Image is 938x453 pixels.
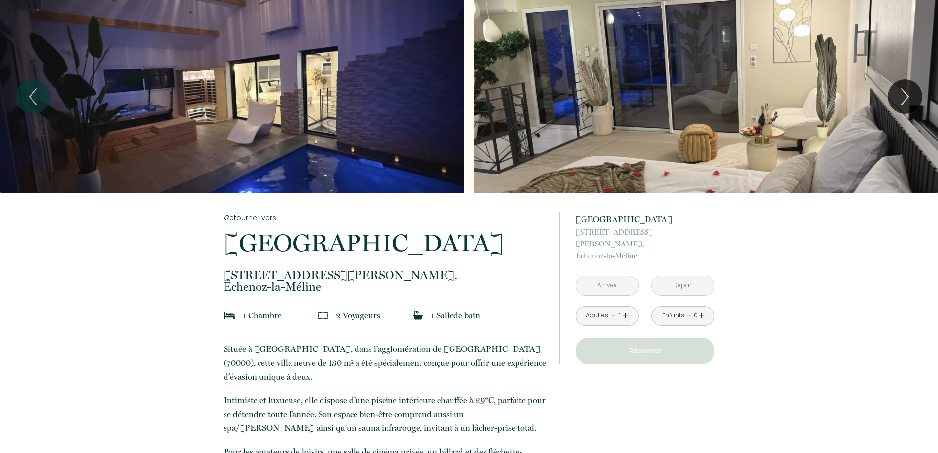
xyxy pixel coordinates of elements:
a: Retourner vers [224,212,547,223]
div: 1 [617,311,622,320]
p: 1 Chambre [243,309,282,322]
button: Previous [16,79,50,114]
a: - [687,308,692,323]
a: - [611,308,616,323]
a: + [622,308,628,323]
div: Adultes [586,311,608,320]
p: Située à [GEOGRAPHIC_DATA], dans l'agglomération de [GEOGRAPHIC_DATA] (70000), cette villa neuve ... [224,342,547,383]
p: Intimiste et luxueuse, elle dispose d’une piscine intérieure chauffée à 29°C, parfaite pour se dé... [224,393,547,435]
p: Échenoz-la-Méline [224,269,547,293]
div: 0 [693,311,698,320]
p: [GEOGRAPHIC_DATA] [576,212,714,226]
p: 2 Voyageur [336,309,380,322]
input: Arrivée [576,276,638,295]
button: Next [888,79,922,114]
p: 1 Salle de bain [431,309,480,322]
input: Départ [652,276,714,295]
button: Réserver [576,338,714,364]
span: [STREET_ADDRESS][PERSON_NAME], [224,269,547,281]
span: s [377,311,380,320]
a: + [698,308,704,323]
img: guests [318,311,328,320]
p: [GEOGRAPHIC_DATA] [224,231,547,255]
p: Échenoz-la-Méline [576,226,714,262]
div: Enfants [662,311,684,320]
p: Réserver [579,345,711,357]
span: [STREET_ADDRESS][PERSON_NAME], [576,226,714,250]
